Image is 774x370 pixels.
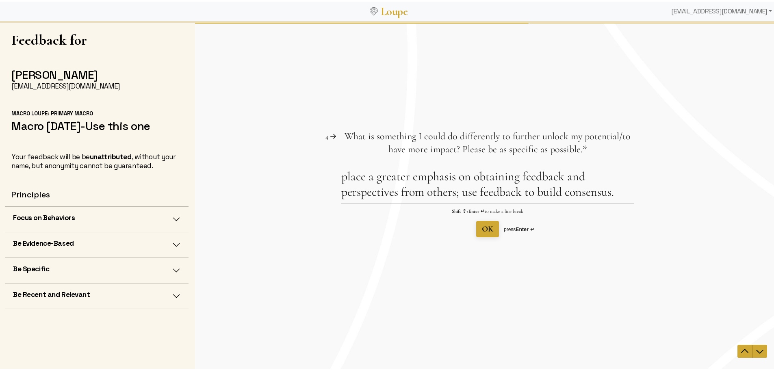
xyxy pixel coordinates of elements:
strong: Enter ↵ [273,186,290,192]
div: [EMAIL_ADDRESS][DOMAIN_NAME] [11,80,182,89]
h5: Be Specific [13,263,49,272]
h4: Principles [11,188,182,198]
p: + to make a line break [146,186,439,193]
img: Loupe Logo [370,6,378,14]
h2: Macro [DATE]-Use this one [11,117,182,131]
button: Navigate to next question [557,323,572,336]
h5: Focus on Behaviors [13,212,75,221]
h5: Be Recent and Relevant [13,288,90,297]
h2: [PERSON_NAME] [11,66,182,80]
button: Be Recent and Relevant [5,282,189,307]
strong: Enter ↵ [321,205,339,210]
div: Macro Loupe: Primary Macro [11,108,182,116]
button: Be Evidence-Based [5,231,189,256]
textarea: place a greater emphasis on obtaining feedback and perspectives from others; use feedback to buil... [146,147,439,181]
button: Focus on Behaviors [5,205,189,230]
h1: Feedback for [11,30,182,47]
span: OK [287,202,298,212]
span: 4 [130,110,133,119]
div: Your feedback will be be , without your name, but anonymity cannot be guaranteed. [11,151,182,169]
button: OK [281,199,304,215]
button: Navigate to previous question [542,323,557,336]
strong: unattributed [90,151,132,160]
a: Loupe [378,2,410,17]
span: What is something I could do differently to further unlock my potential/to have more impact? Plea... [150,108,436,133]
button: Be Specific [5,256,189,281]
div: press [309,204,339,211]
h5: Be Evidence-Based [13,237,74,246]
strong: Shift ⇧ [257,186,271,192]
